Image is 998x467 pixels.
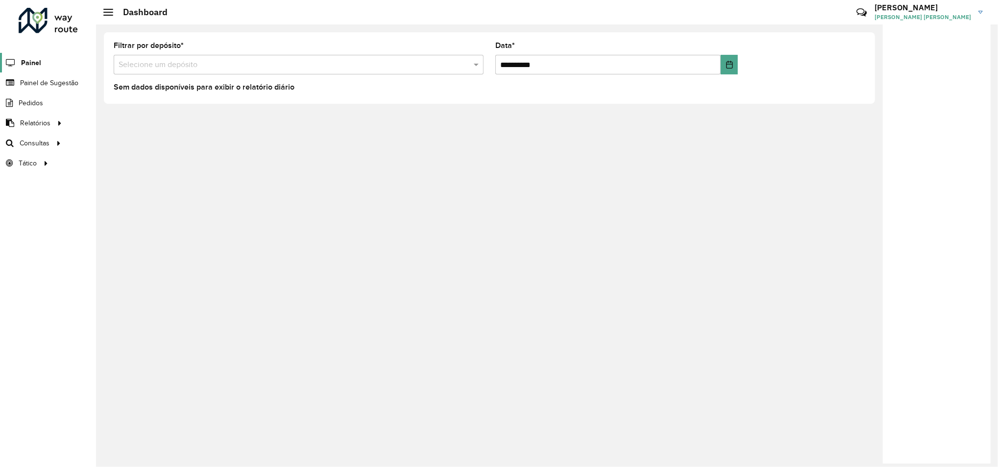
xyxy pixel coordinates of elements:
[19,158,37,168] span: Tático
[721,55,738,74] button: Choose Date
[875,13,971,22] span: [PERSON_NAME] [PERSON_NAME]
[20,138,49,148] span: Consultas
[20,118,50,128] span: Relatórios
[114,81,294,93] label: Sem dados disponíveis para exibir o relatório diário
[851,2,872,23] a: Contato Rápido
[19,98,43,108] span: Pedidos
[113,7,168,18] h2: Dashboard
[495,40,515,51] label: Data
[875,3,971,12] h3: [PERSON_NAME]
[20,78,78,88] span: Painel de Sugestão
[114,40,184,51] label: Filtrar por depósito
[21,58,41,68] span: Painel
